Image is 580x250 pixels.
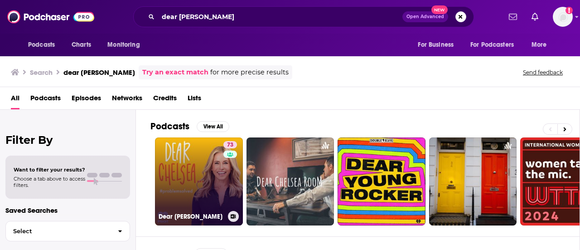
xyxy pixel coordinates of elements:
[30,68,53,77] h3: Search
[528,9,542,25] a: Show notifications dropdown
[553,7,573,27] span: Logged in as BerkMarc
[406,15,444,19] span: Open Advanced
[11,91,19,109] a: All
[28,39,55,51] span: Podcasts
[464,36,527,54] button: open menu
[66,36,97,54] a: Charts
[470,39,514,51] span: For Podcasters
[553,7,573,27] button: Show profile menu
[107,39,140,51] span: Monitoring
[553,7,573,27] img: User Profile
[197,121,229,132] button: View All
[505,9,521,25] a: Show notifications dropdown
[520,69,565,76] button: Send feedback
[30,91,61,109] a: Podcasts
[150,121,189,132] h2: Podcasts
[188,91,201,109] a: Lists
[153,91,177,109] a: Credits
[565,7,573,14] svg: Add a profile image
[525,36,558,54] button: open menu
[402,11,448,22] button: Open AdvancedNew
[159,213,224,221] h3: Dear [PERSON_NAME]
[6,228,111,234] span: Select
[142,67,208,78] a: Try an exact match
[418,39,454,51] span: For Business
[72,39,91,51] span: Charts
[431,5,448,14] span: New
[7,8,94,25] img: Podchaser - Follow, Share and Rate Podcasts
[72,91,101,109] a: Episodes
[63,68,135,77] h3: dear [PERSON_NAME]
[150,121,229,132] a: PodcastsView All
[223,141,237,148] a: 73
[411,36,465,54] button: open menu
[5,221,130,241] button: Select
[112,91,142,109] a: Networks
[210,67,289,78] span: for more precise results
[14,167,85,173] span: Want to filter your results?
[133,6,474,27] div: Search podcasts, credits, & more...
[532,39,547,51] span: More
[5,133,130,147] h2: Filter By
[101,36,151,54] button: open menu
[14,176,85,188] span: Choose a tab above to access filters.
[22,36,67,54] button: open menu
[155,137,243,225] a: 73Dear [PERSON_NAME]
[5,206,130,215] p: Saved Searches
[227,141,233,150] span: 73
[158,10,402,24] input: Search podcasts, credits, & more...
